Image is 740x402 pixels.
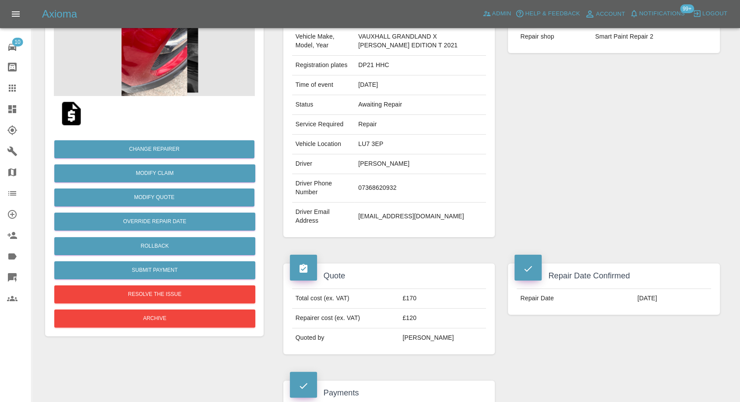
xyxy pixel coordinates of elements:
h4: Quote [290,270,489,282]
td: Repair [355,115,486,135]
td: DP21 HHC [355,56,486,75]
td: Status [292,95,355,115]
a: Account [582,7,627,21]
td: Repair shop [517,27,592,46]
button: Archive [54,310,255,327]
td: £170 [399,289,486,309]
span: 10 [12,38,23,46]
a: Admin [480,7,514,21]
td: LU7 3EP [355,135,486,154]
button: Change Repairer [54,140,254,158]
td: Driver Email Address [292,203,355,231]
td: [EMAIL_ADDRESS][DOMAIN_NAME] [355,203,486,231]
span: Logout [702,9,727,19]
button: Submit Payment [54,261,255,279]
h4: Repair Date Confirmed [514,270,713,282]
td: Driver Phone Number [292,174,355,203]
button: Logout [691,7,729,21]
td: Awaiting Repair [355,95,486,115]
button: Modify Quote [54,189,254,206]
td: Total cost (ex. VAT) [292,289,399,309]
span: Admin [492,9,511,19]
td: Service Required [292,115,355,135]
span: Account [596,9,625,19]
td: Quoted by [292,328,399,348]
td: Vehicle Make, Model, Year [292,27,355,56]
td: £120 [399,309,486,328]
button: Open drawer [5,4,26,25]
span: Help & Feedback [525,9,580,19]
td: [PERSON_NAME] [355,154,486,174]
td: [DATE] [355,75,486,95]
img: 2403a416-c3e8-4c0f-8cbf-050ddec265ac [54,8,255,96]
button: Override Repair Date [54,213,255,231]
td: Repairer cost (ex. VAT) [292,309,399,328]
td: Registration plates [292,56,355,75]
img: qt_1RqZy2A4aDea5wMjvKFbrFvH [57,100,85,128]
td: [DATE] [634,289,711,308]
td: Smart Paint Repair 2 [592,27,711,46]
span: 99+ [680,4,694,13]
td: VAUXHALL GRANDLAND X [PERSON_NAME] EDITION T 2021 [355,27,486,56]
button: Help & Feedback [513,7,582,21]
a: Modify Claim [54,164,255,182]
h4: Payments [290,387,489,399]
button: Notifications [627,7,687,21]
td: Time of event [292,75,355,95]
td: [PERSON_NAME] [399,328,486,348]
button: Rollback [54,237,255,255]
h5: Axioma [42,7,77,21]
td: 07368620932 [355,174,486,203]
td: Driver [292,154,355,174]
button: Resolve the issue [54,285,255,303]
td: Vehicle Location [292,135,355,154]
td: Repair Date [517,289,634,308]
span: Notifications [639,9,685,19]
